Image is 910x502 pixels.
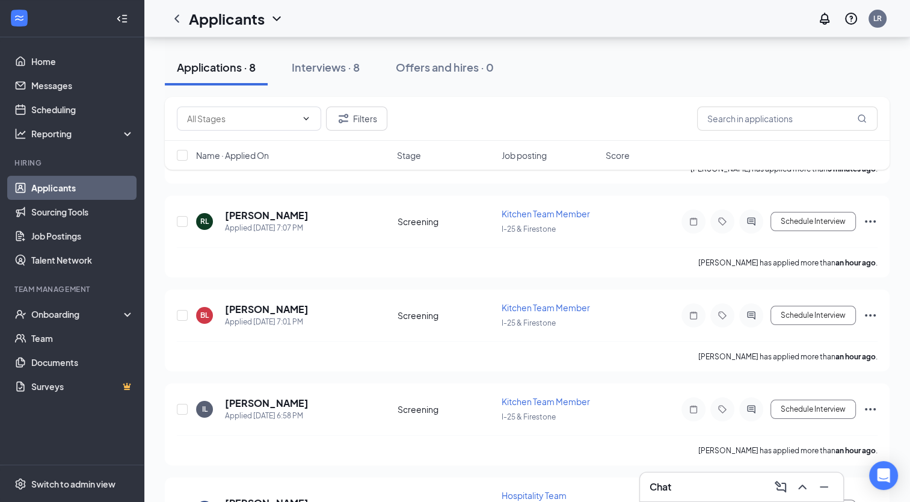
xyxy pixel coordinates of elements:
[31,478,115,490] div: Switch to admin view
[31,248,134,272] a: Talent Network
[715,311,730,320] svg: Tag
[202,404,208,414] div: IL
[863,308,878,323] svg: Ellipses
[686,404,701,414] svg: Note
[502,412,556,421] span: I-25 & Firestone
[292,60,360,75] div: Interviews · 8
[873,13,882,23] div: LR
[502,208,590,219] span: Kitchen Team Member
[793,477,812,497] button: ChevronUp
[31,200,134,224] a: Sourcing Tools
[31,176,134,200] a: Applicants
[14,284,132,294] div: Team Management
[31,326,134,350] a: Team
[301,114,311,123] svg: ChevronDown
[225,410,309,422] div: Applied [DATE] 6:58 PM
[196,149,269,161] span: Name · Applied On
[177,60,256,75] div: Applications · 8
[31,49,134,73] a: Home
[396,60,494,75] div: Offers and hires · 0
[715,217,730,226] svg: Tag
[698,258,878,268] p: [PERSON_NAME] has applied more than .
[744,311,758,320] svg: ActiveChat
[398,215,494,228] div: Screening
[397,149,421,161] span: Stage
[31,224,134,248] a: Job Postings
[225,303,309,316] h5: [PERSON_NAME]
[225,316,309,328] div: Applied [DATE] 7:01 PM
[771,477,790,497] button: ComposeMessage
[31,128,135,140] div: Reporting
[398,403,494,415] div: Screening
[31,98,134,122] a: Scheduling
[795,480,810,494] svg: ChevronUp
[225,209,309,222] h5: [PERSON_NAME]
[857,114,867,123] svg: MagnifyingGlass
[31,350,134,374] a: Documents
[187,112,297,125] input: All Stages
[835,352,876,361] b: an hour ago
[844,11,858,26] svg: QuestionInfo
[200,216,209,226] div: RL
[225,222,309,234] div: Applied [DATE] 7:07 PM
[698,352,878,362] p: [PERSON_NAME] has applied more than .
[814,477,834,497] button: Minimize
[686,217,701,226] svg: Note
[770,400,856,419] button: Schedule Interview
[116,13,128,25] svg: Collapse
[502,225,556,234] span: I-25 & Firestone
[773,480,788,494] svg: ComposeMessage
[14,158,132,168] div: Hiring
[13,12,25,24] svg: WorkstreamLogo
[770,306,856,325] button: Schedule Interview
[14,308,26,320] svg: UserCheck
[326,107,387,131] button: Filter Filters
[225,397,309,410] h5: [PERSON_NAME]
[398,309,494,321] div: Screening
[170,11,184,26] svg: ChevronLeft
[698,445,878,456] p: [PERSON_NAME] has applied more than .
[744,404,758,414] svg: ActiveChat
[269,11,284,26] svg: ChevronDown
[869,461,898,490] div: Open Intercom Messenger
[31,374,134,398] a: SurveysCrown
[502,149,547,161] span: Job posting
[31,308,124,320] div: Onboarding
[686,311,701,320] svg: Note
[502,302,590,313] span: Kitchen Team Member
[744,217,758,226] svg: ActiveChat
[863,402,878,417] svg: Ellipses
[817,480,831,494] svg: Minimize
[650,480,671,494] h3: Chat
[835,446,876,455] b: an hour ago
[770,212,856,231] button: Schedule Interview
[715,404,730,414] svg: Tag
[606,149,630,161] span: Score
[189,8,265,29] h1: Applicants
[502,396,590,407] span: Kitchen Team Member
[31,73,134,98] a: Messages
[817,11,832,26] svg: Notifications
[863,214,878,229] svg: Ellipses
[502,318,556,327] span: I-25 & Firestone
[835,258,876,267] b: an hour ago
[14,128,26,140] svg: Analysis
[14,478,26,490] svg: Settings
[336,111,351,126] svg: Filter
[200,310,209,320] div: BL
[697,107,878,131] input: Search in applications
